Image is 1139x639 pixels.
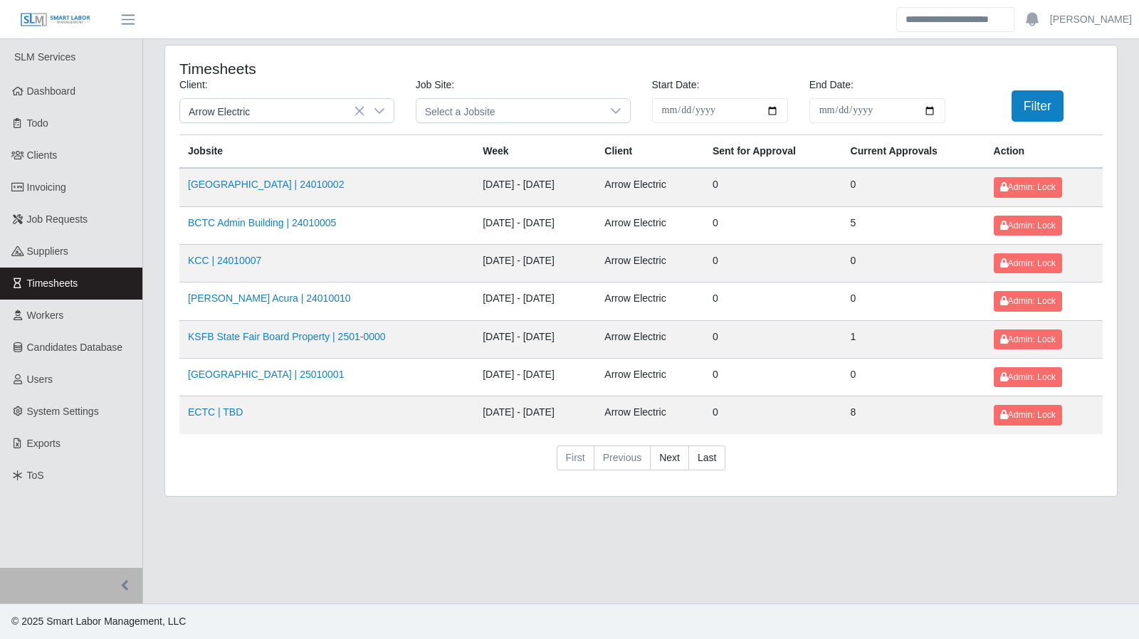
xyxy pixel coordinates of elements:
button: Admin: Lock [994,216,1062,236]
td: 0 [842,282,985,320]
td: [DATE] - [DATE] [474,396,596,434]
td: [DATE] - [DATE] [474,244,596,282]
td: [DATE] - [DATE] [474,359,596,396]
span: Admin: Lock [1000,221,1056,231]
span: Admin: Lock [1000,410,1056,420]
td: 0 [704,206,842,244]
td: 0 [704,168,842,206]
td: Arrow Electric [596,396,704,434]
span: Admin: Lock [1000,296,1056,306]
td: [DATE] - [DATE] [474,168,596,206]
td: Arrow Electric [596,244,704,282]
span: Admin: Lock [1000,258,1056,268]
span: Admin: Lock [1000,182,1056,192]
span: Admin: Lock [1000,334,1056,344]
td: 0 [704,244,842,282]
span: Select a Jobsite [416,99,602,122]
label: Client: [179,78,208,93]
span: Exports [27,438,61,449]
a: KCC | 24010007 [188,255,261,266]
button: Admin: Lock [994,177,1062,197]
td: Arrow Electric [596,282,704,320]
a: KSFB State Fair Board Property | 2501-0000 [188,331,386,342]
label: Job Site: [416,78,454,93]
a: BCTC Admin Building | 24010005 [188,217,336,228]
h4: Timesheets [179,60,552,78]
label: Start Date: [652,78,700,93]
td: Arrow Electric [596,359,704,396]
span: Invoicing [27,181,66,193]
td: Arrow Electric [596,206,704,244]
td: [DATE] - [DATE] [474,206,596,244]
a: [GEOGRAPHIC_DATA] | 25010001 [188,369,344,380]
td: 0 [842,244,985,282]
span: Workers [27,310,64,321]
td: 0 [704,320,842,358]
td: 0 [704,359,842,396]
th: Jobsite [179,135,474,169]
th: Client [596,135,704,169]
td: [DATE] - [DATE] [474,282,596,320]
input: Search [896,7,1014,32]
span: © 2025 Smart Labor Management, LLC [11,616,186,627]
a: Last [688,445,725,471]
a: [PERSON_NAME] Acura | 24010010 [188,292,351,304]
span: Arrow Electric [180,99,365,122]
button: Admin: Lock [994,405,1062,425]
span: SLM Services [14,51,75,63]
span: Todo [27,117,48,129]
span: Clients [27,149,58,161]
span: ToS [27,470,44,481]
td: 8 [842,396,985,434]
button: Admin: Lock [994,329,1062,349]
button: Admin: Lock [994,253,1062,273]
td: 5 [842,206,985,244]
button: Admin: Lock [994,367,1062,387]
th: Sent for Approval [704,135,842,169]
td: 1 [842,320,985,358]
span: Suppliers [27,245,68,257]
td: Arrow Electric [596,320,704,358]
button: Filter [1012,90,1064,122]
span: Timesheets [27,278,78,289]
a: Next [650,445,689,471]
th: Action [985,135,1103,169]
span: Users [27,374,53,385]
td: Arrow Electric [596,168,704,206]
span: System Settings [27,406,99,417]
td: 0 [704,396,842,434]
span: Admin: Lock [1000,372,1056,382]
a: [PERSON_NAME] [1050,12,1132,27]
a: [GEOGRAPHIC_DATA] | 24010002 [188,179,344,190]
label: End Date: [809,78,854,93]
span: Job Requests [27,213,88,225]
a: ECTC | TBD [188,406,243,418]
img: SLM Logo [20,12,91,28]
nav: pagination [179,445,1103,482]
td: 0 [704,282,842,320]
span: Dashboard [27,85,76,97]
td: 0 [842,359,985,396]
button: Admin: Lock [994,291,1062,311]
span: Candidates Database [27,342,123,353]
td: [DATE] - [DATE] [474,320,596,358]
th: Week [474,135,596,169]
td: 0 [842,168,985,206]
th: Current Approvals [842,135,985,169]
